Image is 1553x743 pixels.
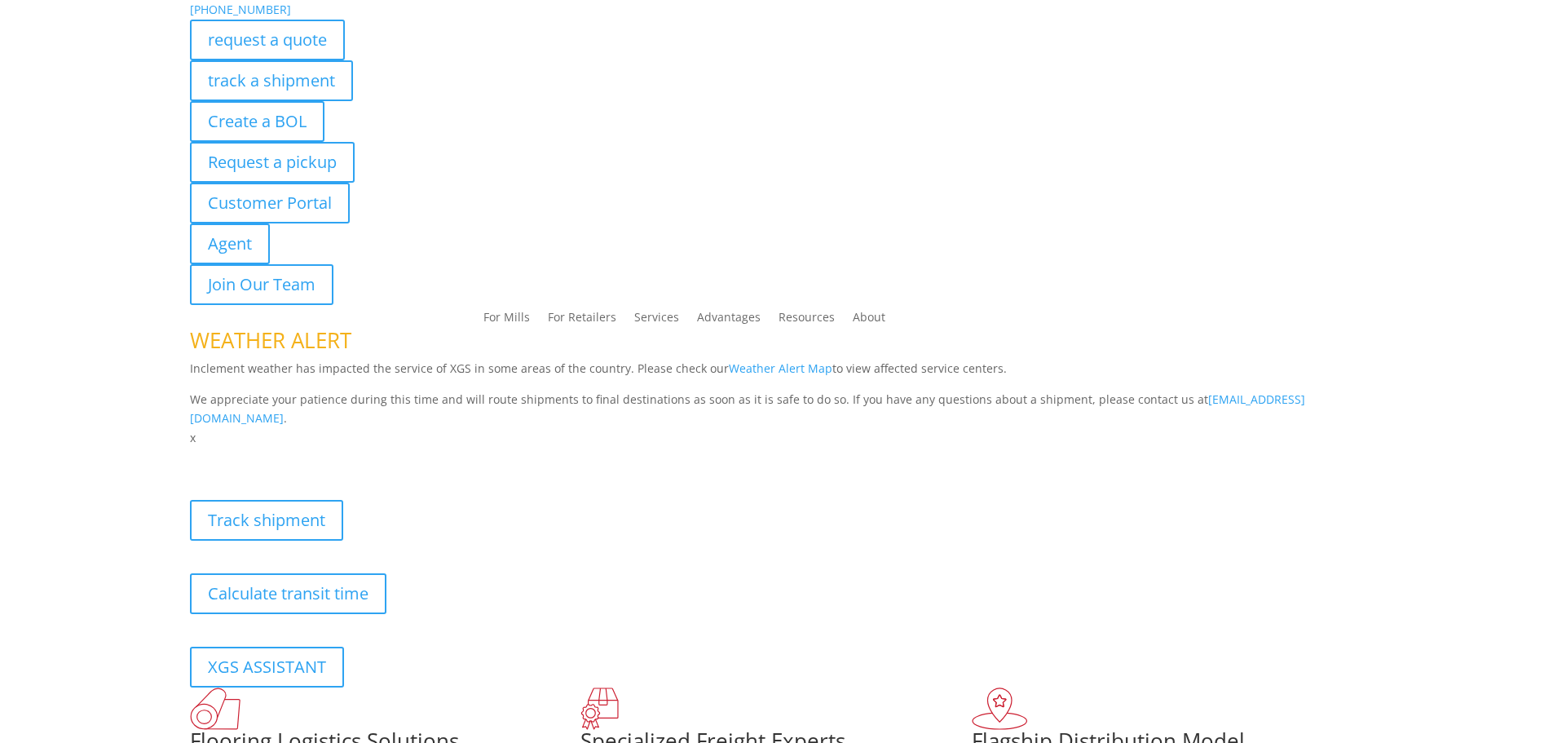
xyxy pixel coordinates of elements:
a: Calculate transit time [190,573,386,614]
a: Agent [190,223,270,264]
img: xgs-icon-flagship-distribution-model-red [972,688,1028,730]
a: For Mills [483,312,530,329]
a: request a quote [190,20,345,60]
a: Resources [779,312,835,329]
b: Visibility, transparency, and control for your entire supply chain. [190,450,554,466]
img: xgs-icon-focused-on-flooring-red [580,688,619,730]
p: x [190,428,1364,448]
a: Create a BOL [190,101,324,142]
a: Track shipment [190,500,343,541]
a: Request a pickup [190,142,355,183]
img: xgs-icon-total-supply-chain-intelligence-red [190,688,240,730]
p: We appreciate your patience during this time and will route shipments to final destinations as so... [190,390,1364,429]
span: WEATHER ALERT [190,325,351,355]
p: Inclement weather has impacted the service of XGS in some areas of the country. Please check our ... [190,359,1364,390]
a: XGS ASSISTANT [190,647,344,688]
a: For Retailers [548,312,616,329]
a: Join Our Team [190,264,333,305]
a: Advantages [697,312,761,329]
a: track a shipment [190,60,353,101]
a: About [853,312,885,329]
a: Services [634,312,679,329]
a: Weather Alert Map [729,360,832,376]
a: [PHONE_NUMBER] [190,2,291,17]
a: Customer Portal [190,183,350,223]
